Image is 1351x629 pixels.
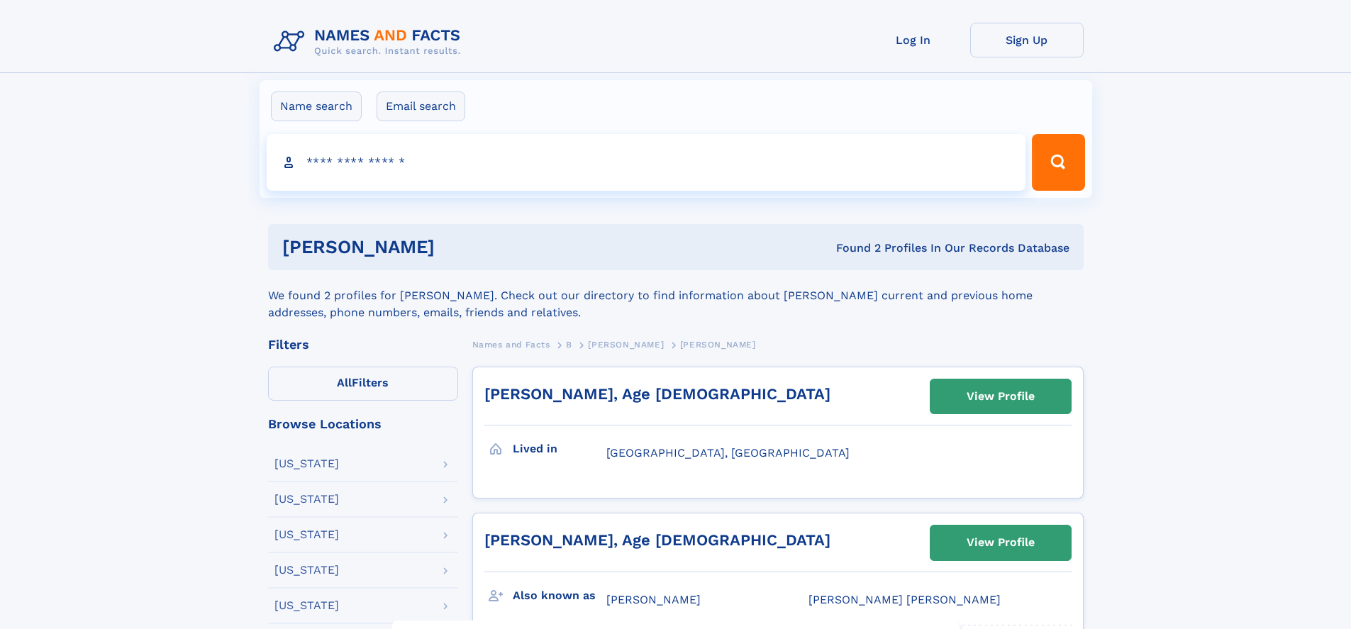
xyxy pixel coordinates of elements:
h3: Lived in [513,437,606,461]
input: search input [267,134,1026,191]
a: View Profile [930,379,1071,413]
span: [PERSON_NAME] [PERSON_NAME] [808,593,1001,606]
a: [PERSON_NAME], Age [DEMOGRAPHIC_DATA] [484,385,830,403]
div: [US_STATE] [274,529,339,540]
div: View Profile [967,380,1035,413]
span: [GEOGRAPHIC_DATA], [GEOGRAPHIC_DATA] [606,446,850,460]
label: Name search [271,91,362,121]
div: Found 2 Profiles In Our Records Database [635,240,1069,256]
a: Sign Up [970,23,1084,57]
h1: [PERSON_NAME] [282,238,635,256]
h3: Also known as [513,584,606,608]
span: [PERSON_NAME] [680,340,756,350]
span: All [337,376,352,389]
span: B [566,340,572,350]
label: Email search [377,91,465,121]
a: B [566,335,572,353]
div: Filters [268,338,458,351]
div: We found 2 profiles for [PERSON_NAME]. Check out our directory to find information about [PERSON_... [268,270,1084,321]
a: Names and Facts [472,335,550,353]
div: Browse Locations [268,418,458,430]
div: View Profile [967,526,1035,559]
a: [PERSON_NAME], Age [DEMOGRAPHIC_DATA] [484,531,830,549]
a: [PERSON_NAME] [588,335,664,353]
div: [US_STATE] [274,458,339,469]
div: [US_STATE] [274,600,339,611]
label: Filters [268,367,458,401]
a: View Profile [930,525,1071,560]
button: Search Button [1032,134,1084,191]
div: [US_STATE] [274,494,339,505]
a: Log In [857,23,970,57]
span: [PERSON_NAME] [606,593,701,606]
div: [US_STATE] [274,564,339,576]
img: Logo Names and Facts [268,23,472,61]
span: [PERSON_NAME] [588,340,664,350]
